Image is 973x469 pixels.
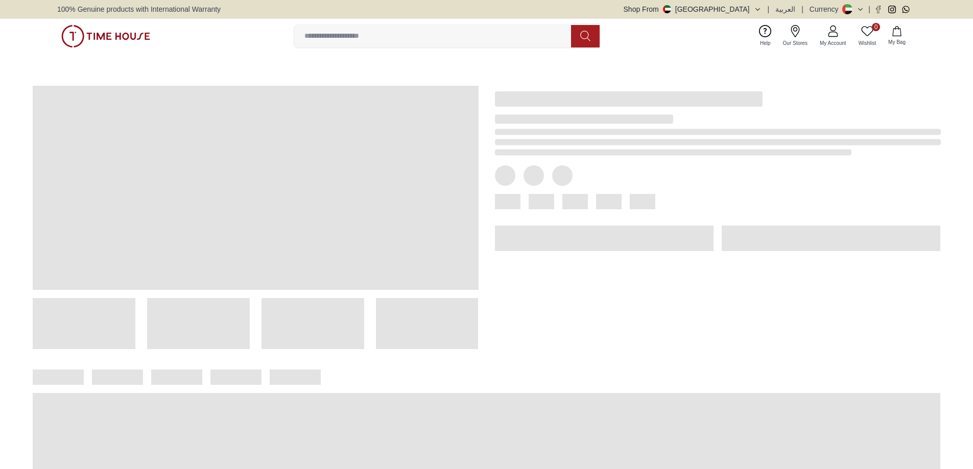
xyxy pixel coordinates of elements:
button: Shop From[GEOGRAPHIC_DATA] [624,4,762,14]
span: | [868,4,870,14]
button: العربية [775,4,795,14]
span: Help [756,39,775,47]
a: Our Stores [777,23,814,49]
a: Whatsapp [902,6,910,13]
a: Instagram [888,6,896,13]
span: 100% Genuine products with International Warranty [57,4,221,14]
a: Facebook [874,6,882,13]
a: Help [754,23,777,49]
span: My Bag [884,38,910,46]
img: ... [61,25,150,47]
span: My Account [816,39,850,47]
img: United Arab Emirates [663,5,671,13]
span: | [768,4,770,14]
button: My Bag [882,24,912,48]
span: | [801,4,803,14]
span: Wishlist [855,39,880,47]
span: 0 [872,23,880,31]
a: 0Wishlist [852,23,882,49]
div: Currency [810,4,843,14]
span: Our Stores [779,39,812,47]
